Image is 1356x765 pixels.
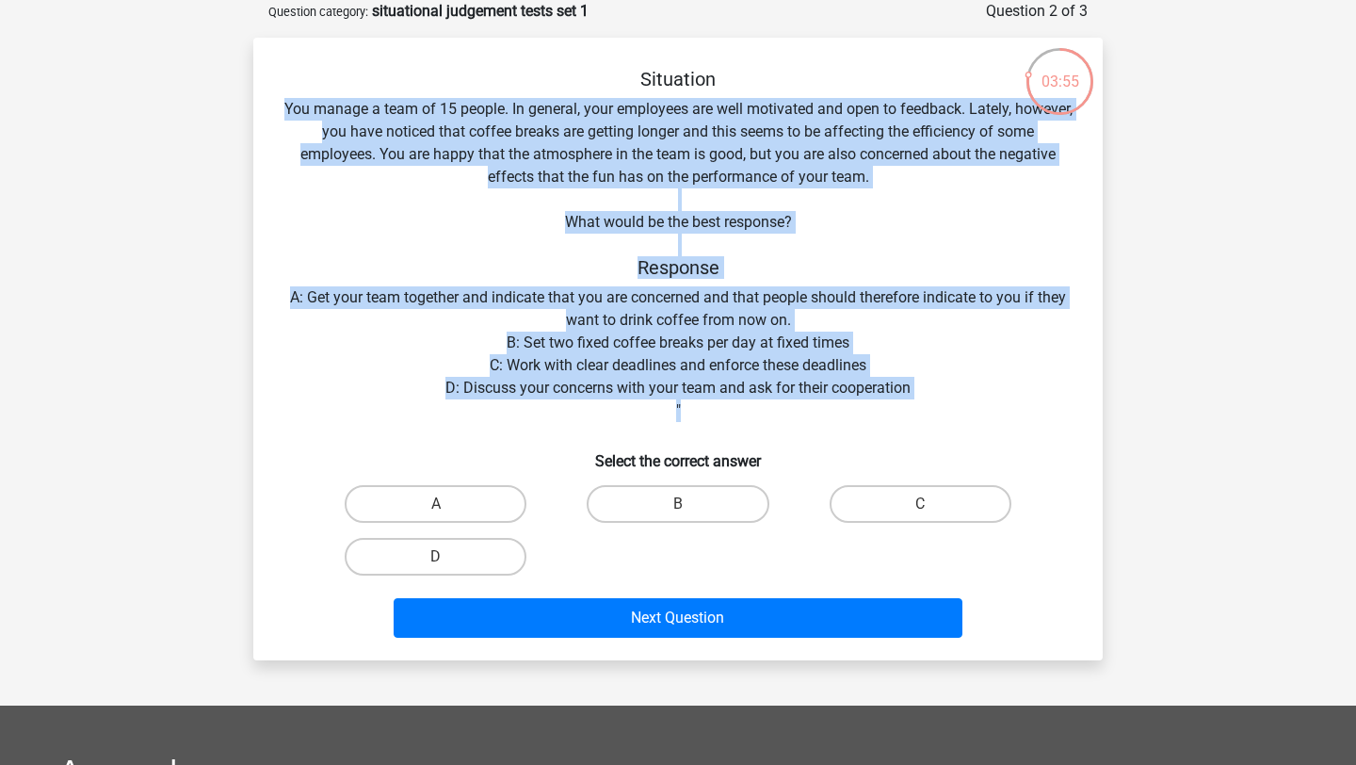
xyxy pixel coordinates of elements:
[345,538,526,576] label: D
[394,598,963,638] button: Next Question
[283,437,1073,470] h6: Select the correct answer
[268,5,368,19] small: Question category:
[1025,46,1095,93] div: 03:55
[283,256,1073,279] h5: Response
[261,68,1095,645] div: You manage a team of 15 people. In general, your employees are well motivated and open to feedbac...
[345,485,526,523] label: A
[830,485,1011,523] label: C
[283,68,1073,90] h5: Situation
[372,2,589,20] strong: situational judgement tests set 1
[587,485,768,523] label: B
